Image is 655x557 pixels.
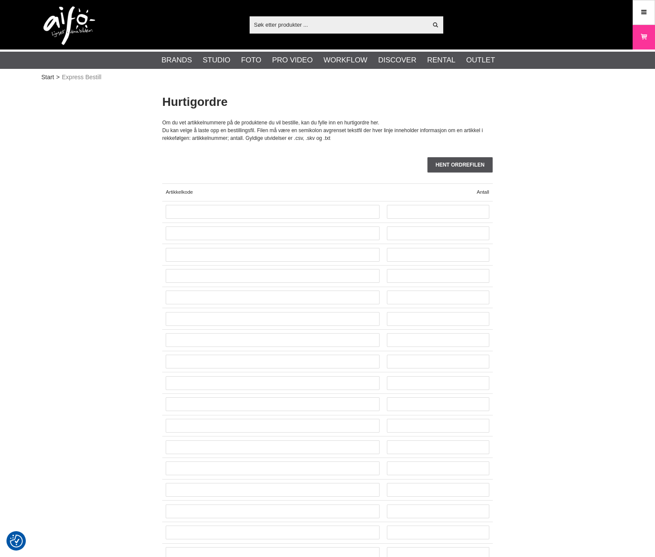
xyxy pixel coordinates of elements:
a: Start [41,73,54,82]
a: Outlet [466,55,495,66]
a: Studio [203,55,230,66]
button: Samtykkepreferanser [10,533,23,549]
a: Pro Video [272,55,312,66]
img: Revisit consent button [10,535,23,548]
h1: Hurtigordre [162,94,493,111]
a: Brands [161,55,192,66]
input: Søk etter produkter ... [250,18,427,31]
span: Antall [477,189,489,195]
input: Hent ordrefilen [427,157,493,173]
img: logo.png [43,6,95,45]
span: Artikkelkode [166,189,193,195]
span: > [56,73,60,82]
div: Om du vet artikkelnummere på de produktene du vil bestille, kan du fylle inn en hurtigordre her. [162,119,493,127]
a: Rental [427,55,455,66]
span: Express Bestill [62,73,102,82]
a: Foto [241,55,261,66]
a: Discover [378,55,417,66]
a: Workflow [324,55,368,66]
div: Du kan velge å laste opp en bestillingsfil. Filen må være en semikolon avgrenset tekstfil der hve... [162,127,493,142]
